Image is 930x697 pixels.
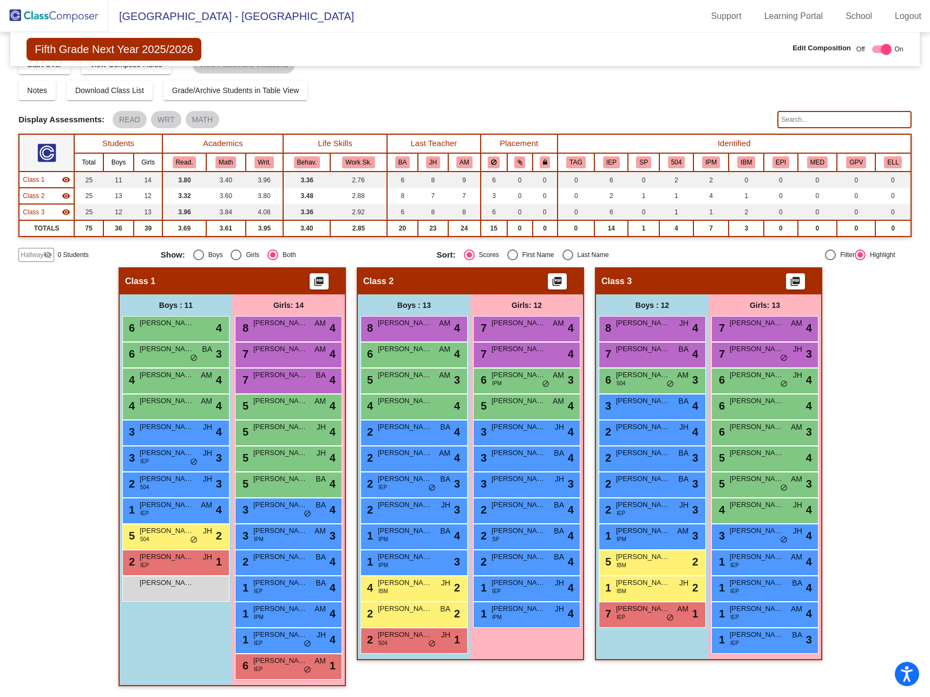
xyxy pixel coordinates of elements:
[666,380,674,389] span: do_not_disturb_alt
[533,204,558,220] td: 0
[481,220,507,236] td: 15
[678,396,689,407] span: BA
[75,86,144,95] span: Download Class List
[628,188,659,204] td: 1
[204,250,223,260] div: Boys
[668,156,685,168] button: 504
[594,172,628,188] td: 6
[693,204,729,220] td: 1
[716,374,725,386] span: 6
[836,250,855,260] div: Filter
[278,250,296,260] div: Both
[533,153,558,172] th: Keep with teacher
[108,8,354,25] span: [GEOGRAPHIC_DATA] - [GEOGRAPHIC_DATA]
[246,172,284,188] td: 3.96
[709,294,821,316] div: Girls: 13
[330,220,387,236] td: 2.85
[553,396,564,407] span: AM
[378,318,432,328] span: [PERSON_NAME]
[846,156,866,168] button: GPV
[518,250,554,260] div: First Name
[533,220,558,236] td: 0
[475,250,499,260] div: Scores
[616,396,670,406] span: [PERSON_NAME]
[628,172,659,188] td: 0
[162,188,206,204] td: 3.32
[201,396,212,407] span: AM
[19,172,74,188] td: Hidden teacher - No Class Name
[161,250,185,260] span: Show:
[603,156,620,168] button: IEP
[533,188,558,204] td: 0
[573,250,609,260] div: Last Name
[363,276,394,287] span: Class 2
[729,153,764,172] th: Individual Planning Meetings In Process for Behavior
[553,370,564,381] span: AM
[364,374,373,386] span: 5
[692,320,698,336] span: 4
[566,156,585,168] button: TAG
[418,172,448,188] td: 8
[492,318,546,328] span: [PERSON_NAME]
[789,276,802,291] mat-icon: picture_as_pdf
[103,220,134,236] td: 36
[602,348,611,360] span: 7
[791,318,802,329] span: AM
[856,44,865,54] span: Off
[702,156,720,168] button: IPM
[27,38,201,61] span: Fifth Grade Next Year 2025/2026
[216,398,222,414] span: 4
[134,220,162,236] td: 39
[18,115,104,124] span: Display Assessments:
[558,188,595,204] td: 0
[241,250,259,260] div: Girls
[594,204,628,220] td: 6
[387,172,418,188] td: 6
[772,156,789,168] button: EPI
[866,250,895,260] div: Highlight
[364,400,373,412] span: 4
[315,344,326,355] span: AM
[628,153,659,172] th: Speech
[875,188,911,204] td: 0
[602,322,611,334] span: 8
[23,175,44,185] span: Class 1
[659,188,693,204] td: 1
[558,204,595,220] td: 0
[492,370,546,380] span: [PERSON_NAME]
[448,188,481,204] td: 7
[437,249,705,260] mat-radio-group: Select an option
[134,153,162,172] th: Girls
[23,191,44,201] span: Class 2
[364,348,373,360] span: 6
[378,370,432,380] span: [PERSON_NAME]
[330,346,336,362] span: 4
[558,153,595,172] th: Gifted and Talented
[387,153,418,172] th: Becca Antley
[103,153,134,172] th: Boys
[481,153,507,172] th: Keep away students
[439,370,450,381] span: AM
[636,156,651,168] button: SP
[57,250,88,260] span: 0 Students
[134,204,162,220] td: 13
[558,172,595,188] td: 0
[240,348,248,360] span: 7
[62,208,70,216] mat-icon: visibility
[806,372,812,388] span: 4
[206,220,246,236] td: 3.61
[730,396,784,406] span: [PERSON_NAME]
[19,188,74,204] td: Hidden teacher - No Class Name
[692,398,698,414] span: 4
[395,156,410,168] button: BA
[777,111,911,128] input: Search...
[786,273,805,290] button: Print Students Details
[448,220,481,236] td: 24
[677,370,689,381] span: AM
[74,172,103,188] td: 25
[798,220,837,236] td: 0
[23,207,44,217] span: Class 3
[253,396,307,406] span: [PERSON_NAME]
[186,111,220,128] mat-chip: MATH
[439,318,450,329] span: AM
